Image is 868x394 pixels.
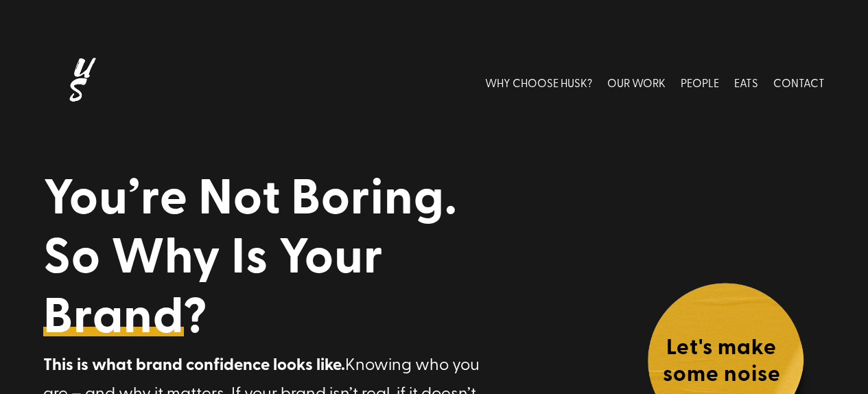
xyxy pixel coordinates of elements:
strong: This is what brand confidence looks like. [43,351,345,375]
h4: Let's make some noise [646,332,797,392]
a: OUR WORK [607,52,666,113]
a: CONTACT [773,52,825,113]
a: WHY CHOOSE HUSK? [485,52,592,113]
h1: You’re Not Boring. So Why Is Your ? [43,165,495,349]
a: EATS [734,52,758,113]
img: Husk logo [43,52,119,113]
a: Brand [43,283,184,343]
a: PEOPLE [681,52,719,113]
